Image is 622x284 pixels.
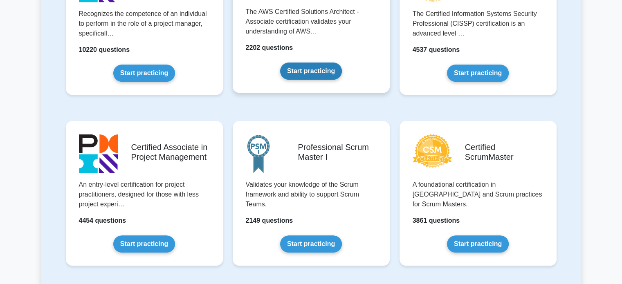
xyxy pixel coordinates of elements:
[113,235,175,253] a: Start practicing
[280,235,342,253] a: Start practicing
[447,235,509,253] a: Start practicing
[280,63,342,80] a: Start practicing
[447,65,509,82] a: Start practicing
[113,65,175,82] a: Start practicing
